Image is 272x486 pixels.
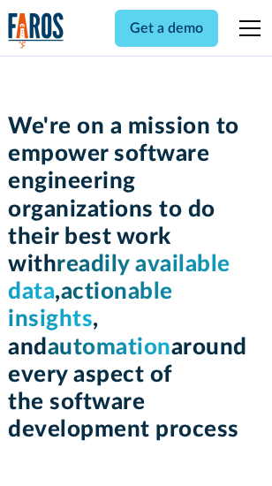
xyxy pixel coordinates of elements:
span: automation [48,336,171,359]
img: Logo of the analytics and reporting company Faros. [8,12,64,49]
a: home [8,12,64,49]
a: Get a demo [115,10,218,47]
h1: We're on a mission to empower software engineering organizations to do their best work with , , a... [8,113,264,444]
div: menu [229,7,264,49]
span: actionable insights [8,280,173,330]
span: readily available data [8,253,230,303]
